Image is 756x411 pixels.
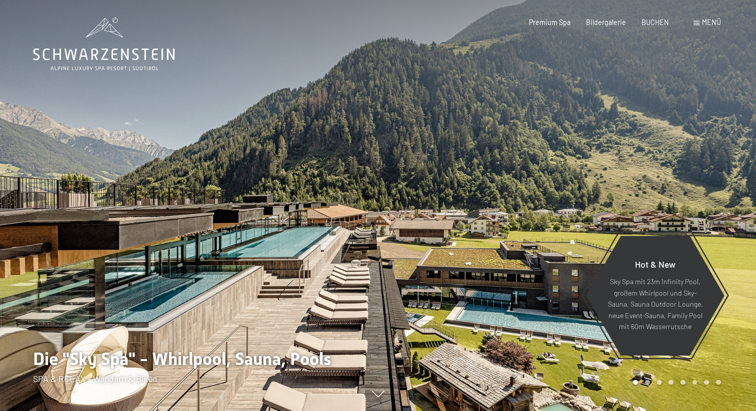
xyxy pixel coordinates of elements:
[704,380,709,385] div: Carousel Page 7
[633,380,638,385] div: Carousel Page 1 (Current Slide)
[635,259,675,270] span: Hot & New
[586,18,626,26] a: Bildergalerie
[585,235,725,356] a: Hot & New Sky Spa mit 23m Infinity Pool, großem Whirlpool und Sky-Sauna, Sauna Outdoor Lounge, ne...
[668,380,673,385] div: Carousel Page 4
[645,380,650,385] div: Carousel Page 2
[607,276,703,333] p: Sky Spa mit 23m Infinity Pool, großem Whirlpool und Sky-Sauna, Sauna Outdoor Lounge, neue Event-S...
[702,18,721,26] span: Menü
[657,380,662,385] div: Carousel Page 3
[716,380,721,385] div: Carousel Page 8
[629,380,720,385] div: Carousel Pagination
[692,380,697,385] div: Carousel Page 6
[641,18,669,26] a: BUCHEN
[529,18,570,26] a: Premium Spa
[680,380,685,385] div: Carousel Page 5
